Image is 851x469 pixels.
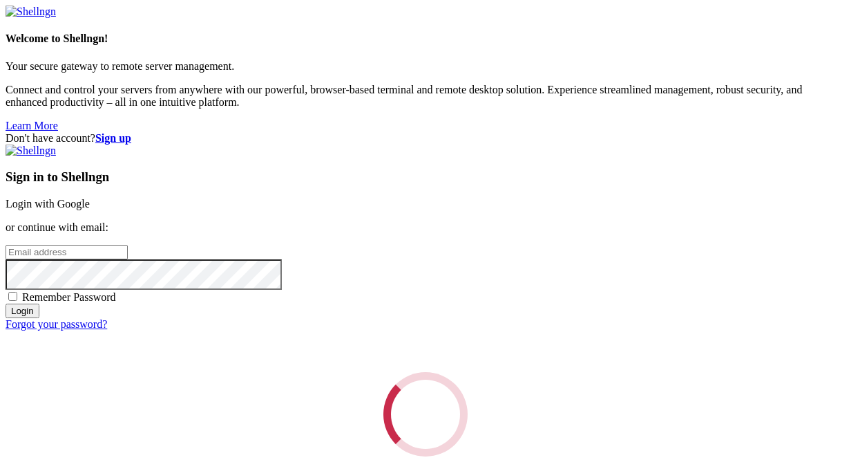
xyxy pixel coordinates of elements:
[6,318,107,330] a: Forgot your password?
[8,292,17,301] input: Remember Password
[6,84,845,109] p: Connect and control your servers from anywhere with our powerful, browser-based terminal and remo...
[6,132,845,145] div: Don't have account?
[6,33,845,45] h4: Welcome to Shellngn!
[6,145,56,157] img: Shellngn
[6,120,58,131] a: Learn More
[6,304,39,318] input: Login
[6,221,845,234] p: or continue with email:
[6,198,90,210] a: Login with Google
[95,132,131,144] a: Sign up
[22,291,116,303] span: Remember Password
[6,245,128,259] input: Email address
[6,6,56,18] img: Shellngn
[6,169,845,185] h3: Sign in to Shellngn
[6,60,845,73] p: Your secure gateway to remote server management.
